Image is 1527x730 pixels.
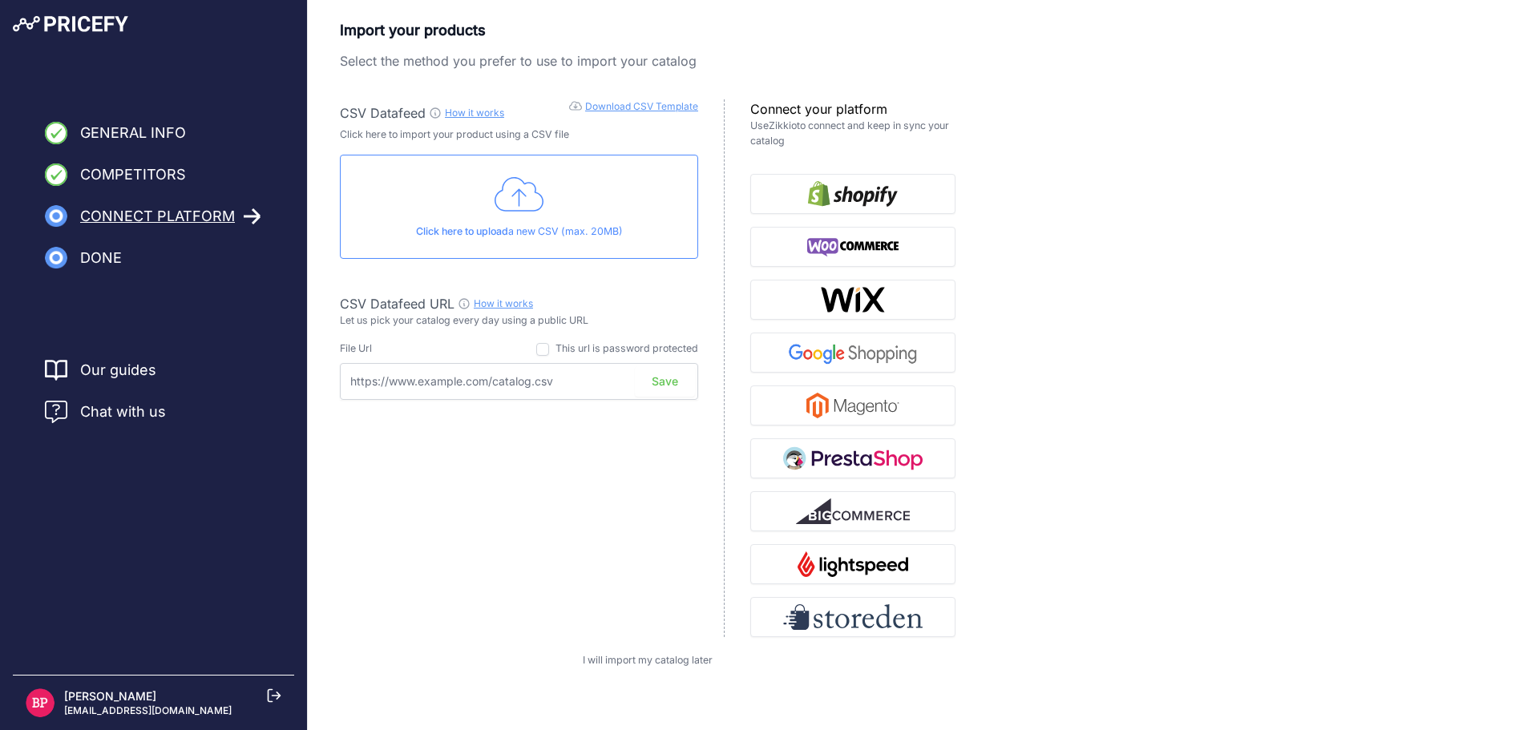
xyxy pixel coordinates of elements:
[555,341,698,357] div: This url is password protected
[13,16,128,32] img: Pricefy Logo
[583,654,713,666] a: I will import my catalog later
[783,446,923,471] img: PrestaShop
[798,551,907,577] img: Lightspeed
[585,100,698,112] a: Download CSV Template
[64,704,232,717] p: [EMAIL_ADDRESS][DOMAIN_NAME]
[45,401,166,423] a: Chat with us
[80,401,166,423] span: Chat with us
[783,604,923,630] img: Storeden
[783,340,923,365] img: Google Shopping
[340,51,955,71] p: Select the method you prefer to use to import your catalog
[80,359,156,381] a: Our guides
[340,341,372,357] div: File Url
[80,122,186,144] span: General Info
[80,205,235,228] span: Connect Platform
[80,163,186,186] span: Competitors
[808,181,898,207] img: Shopify
[806,393,899,418] img: Magento 2
[445,107,504,119] a: How it works
[340,127,698,143] p: Click here to import your product using a CSV file
[474,297,533,309] a: How it works
[585,115,698,127] a: View this csv file
[340,105,426,121] span: CSV Datafeed
[353,224,685,240] p: a new CSV (max. 20MB)
[340,19,955,42] p: Import your products
[340,313,698,329] p: Let us pick your catalog every day using a public URL
[64,688,232,704] p: [PERSON_NAME]
[340,363,698,400] input: https://www.example.com/catalog.csv
[750,99,955,119] p: Connect your platform
[416,225,508,237] span: Click here to upload
[769,119,797,131] a: Zikkio
[807,234,899,260] img: WooCommerce
[820,287,886,313] img: Wix
[588,115,600,127] img: beside-link-icon.svg
[80,247,122,269] span: Done
[635,366,695,397] button: Save
[796,498,910,524] img: BigCommerce
[340,296,454,312] span: CSV Datafeed URL
[750,119,955,148] p: Use to connect and keep in sync your catalog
